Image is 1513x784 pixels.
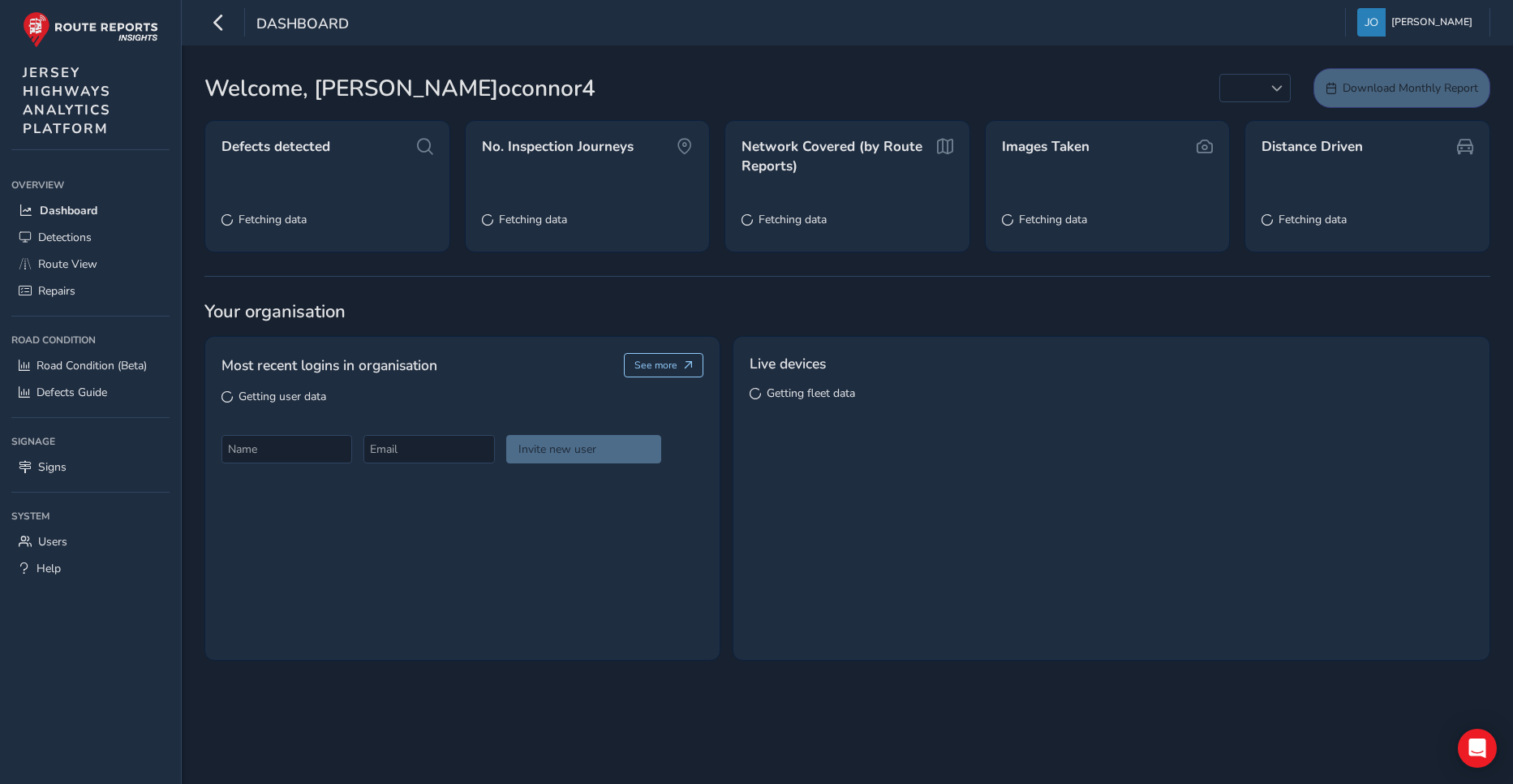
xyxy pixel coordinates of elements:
span: Fetching data [759,212,827,227]
span: Dashboard [40,203,97,218]
div: Overview [11,173,170,197]
span: Getting fleet data [767,386,855,401]
div: System [11,504,170,528]
span: Welcome, [PERSON_NAME]oconnor4 [204,71,595,106]
button: See more [624,353,704,377]
div: Signage [11,429,170,454]
span: Dashboard [256,14,349,37]
a: Help [11,555,170,582]
span: Route View [38,256,97,272]
a: Dashboard [11,197,170,224]
input: Email [363,435,494,463]
span: Road Condition (Beta) [37,358,147,373]
span: Live devices [750,353,826,374]
button: [PERSON_NAME] [1357,8,1478,37]
span: Images Taken [1002,137,1090,157]
a: Defects Guide [11,379,170,406]
span: JERSEY HIGHWAYS ANALYTICS PLATFORM [23,63,111,138]
span: [PERSON_NAME] [1391,8,1472,37]
span: No. Inspection Journeys [482,137,634,157]
a: Signs [11,454,170,480]
span: Fetching data [499,212,567,227]
a: Route View [11,251,170,278]
span: Your organisation [204,299,1490,324]
a: Repairs [11,278,170,304]
a: Users [11,528,170,555]
img: rr logo [23,11,158,48]
span: See more [634,359,677,372]
a: Detections [11,224,170,251]
span: Fetching data [239,212,307,227]
span: Repairs [38,283,75,299]
span: Fetching data [1019,212,1087,227]
span: Help [37,561,61,576]
div: Road Condition [11,328,170,352]
a: Road Condition (Beta) [11,352,170,379]
span: Defects Guide [37,385,107,400]
span: Distance Driven [1262,137,1363,157]
span: Users [38,534,67,549]
span: Fetching data [1279,212,1347,227]
span: Getting user data [239,389,326,404]
span: Most recent logins in organisation [221,355,437,376]
input: Name [221,435,352,463]
div: Open Intercom Messenger [1458,729,1497,768]
span: Network Covered (by Route Reports) [741,137,932,175]
img: diamond-layout [1357,8,1386,37]
span: Detections [38,230,92,245]
span: Defects detected [221,137,330,157]
span: Signs [38,459,67,475]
